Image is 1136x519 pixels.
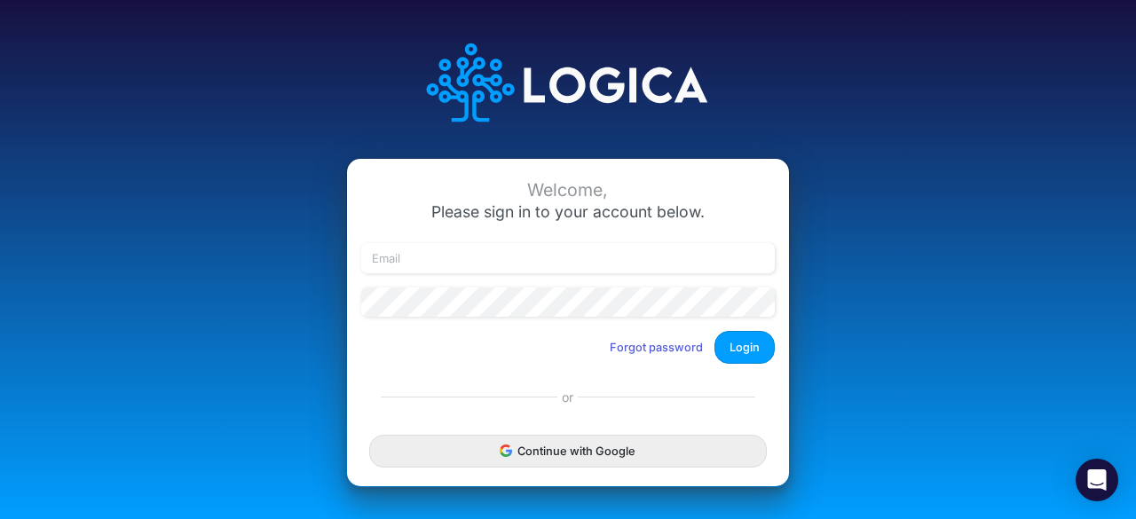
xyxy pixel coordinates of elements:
button: Login [714,331,775,364]
button: Continue with Google [369,435,767,468]
div: Open Intercom Messenger [1076,459,1118,501]
button: Forgot password [598,333,714,362]
div: Welcome, [361,180,775,201]
span: Please sign in to your account below. [431,202,705,221]
input: Email [361,243,775,273]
